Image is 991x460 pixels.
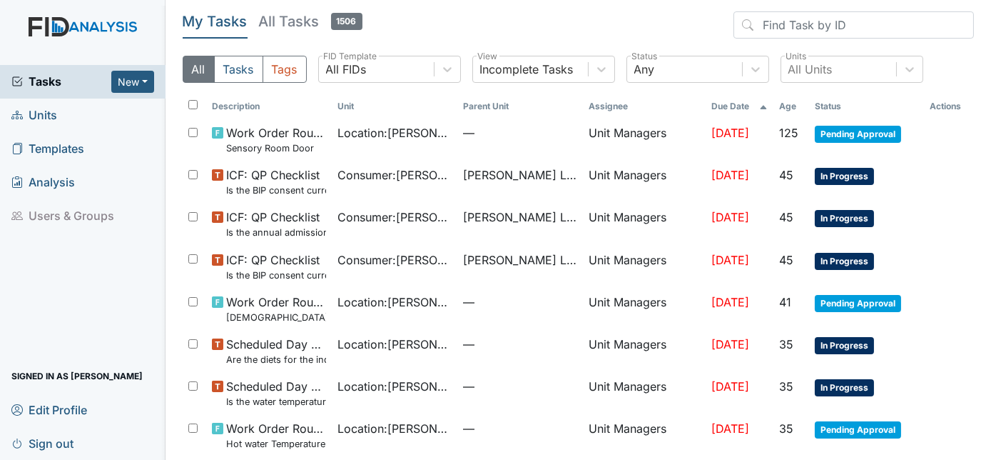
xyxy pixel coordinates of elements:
span: — [463,124,577,141]
td: Unit Managers [583,246,706,288]
small: Is the BIP consent current? (document the date, BIP number in the comment section) [226,184,326,197]
span: Work Order Routine Ladies Bathroom Faucet and Plumbing [226,294,326,324]
button: Tags [263,56,307,83]
td: Unit Managers [583,330,706,372]
span: Consumer : [PERSON_NAME], Shekeyra [337,251,452,269]
span: [PERSON_NAME] Loop [463,166,577,184]
small: Is the water temperature at the kitchen sink between 100 to 110 degrees? [226,395,326,409]
span: [PERSON_NAME] Loop [463,209,577,226]
th: Assignee [583,94,706,119]
span: — [463,336,577,353]
span: Work Order Routine Hot water Temperature low [226,420,326,451]
span: 35 [779,379,793,394]
span: [DATE] [711,253,749,267]
input: Find Task by ID [733,11,974,39]
span: In Progress [815,253,874,270]
div: All Units [788,61,833,78]
span: Consumer : [PERSON_NAME] [337,166,452,184]
span: [DATE] [711,421,749,436]
span: In Progress [815,168,874,185]
span: Location : [PERSON_NAME] [337,124,452,141]
div: Type filter [183,56,307,83]
td: Unit Managers [583,119,706,161]
span: ICF: QP Checklist Is the BIP consent current? (document the date, BIP number in the comment section) [226,251,326,282]
td: Unit Managers [583,288,706,330]
small: Hot water Temperature low [226,437,326,451]
span: Location : [PERSON_NAME] [337,336,452,353]
span: ICF: QP Checklist Is the annual admission agreement current? (document the date in the comment se... [226,209,326,239]
span: [DATE] [711,168,749,182]
span: Work Order Routine Sensory Room Door [226,124,326,155]
span: In Progress [815,210,874,227]
span: 45 [779,168,793,182]
span: 1506 [331,13,362,30]
span: [DATE] [711,379,749,394]
span: Pending Approval [815,295,901,312]
td: Unit Managers [583,372,706,414]
span: Location : [PERSON_NAME] [337,378,452,395]
span: Consumer : [PERSON_NAME], Shekeyra [337,209,452,226]
small: Sensory Room Door [226,141,326,155]
button: All [183,56,215,83]
span: ICF: QP Checklist Is the BIP consent current? (document the date, BIP number in the comment section) [226,166,326,197]
input: Toggle All Rows Selected [188,100,198,109]
div: Any [634,61,655,78]
span: Location : [PERSON_NAME] [337,294,452,311]
span: Units [11,104,57,126]
span: Pending Approval [815,126,901,143]
span: — [463,378,577,395]
span: In Progress [815,379,874,396]
th: Toggle SortBy [457,94,583,119]
button: Tasks [214,56,263,83]
span: — [463,294,577,311]
div: Incomplete Tasks [480,61,574,78]
span: [DATE] [711,126,749,140]
span: 125 [779,126,798,140]
small: Is the BIP consent current? (document the date, BIP number in the comment section) [226,269,326,282]
td: Unit Managers [583,414,706,456]
span: 45 [779,210,793,224]
th: Toggle SortBy [773,94,809,119]
span: [DATE] [711,210,749,224]
span: Scheduled Day Program Inspection Is the water temperature at the kitchen sink between 100 to 110 ... [226,378,326,409]
span: 41 [779,295,791,309]
span: 35 [779,337,793,351]
span: Signed in as [PERSON_NAME] [11,365,143,387]
small: [DEMOGRAPHIC_DATA] Bathroom Faucet and Plumbing [226,311,326,324]
span: In Progress [815,337,874,354]
div: All FIDs [326,61,367,78]
span: — [463,420,577,437]
span: 35 [779,421,793,436]
span: 45 [779,253,793,267]
th: Toggle SortBy [206,94,332,119]
td: Unit Managers [583,161,706,203]
span: [DATE] [711,295,749,309]
td: Unit Managers [583,203,706,245]
th: Toggle SortBy [332,94,457,119]
small: Is the annual admission agreement current? (document the date in the comment section) [226,226,326,239]
span: Scheduled Day Program Inspection Are the diets for the individuals (with initials) posted in the ... [226,336,326,366]
span: [DATE] [711,337,749,351]
span: Templates [11,138,84,160]
a: Tasks [11,73,111,90]
small: Are the diets for the individuals (with initials) posted in the dining area? [226,353,326,366]
span: Analysis [11,171,75,194]
th: Toggle SortBy [809,94,924,119]
h5: My Tasks [183,11,248,31]
span: Location : [PERSON_NAME] [337,420,452,437]
th: Actions [924,94,974,119]
span: Pending Approval [815,421,901,439]
span: Sign out [11,432,73,454]
span: [PERSON_NAME] Loop [463,251,577,269]
span: Edit Profile [11,399,87,421]
h5: All Tasks [259,11,362,31]
th: Toggle SortBy [706,94,773,119]
button: New [111,71,154,93]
